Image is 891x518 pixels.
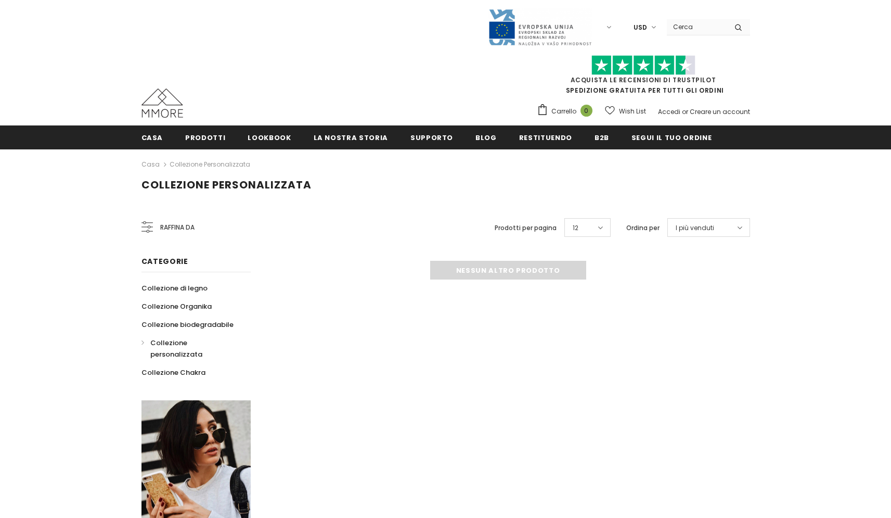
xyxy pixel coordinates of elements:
[605,102,646,120] a: Wish List
[314,125,388,149] a: La nostra storia
[519,125,572,149] a: Restituendo
[248,133,291,143] span: Lookbook
[410,125,453,149] a: supporto
[141,125,163,149] a: Casa
[141,320,234,330] span: Collezione biodegradabile
[667,19,727,34] input: Search Site
[185,125,225,149] a: Prodotti
[591,55,695,75] img: Fidati di Pilot Stars
[410,133,453,143] span: supporto
[537,104,598,119] a: Carrello 0
[682,107,688,116] span: or
[141,89,183,118] img: Casi MMORE
[141,334,239,363] a: Collezione personalizzata
[160,222,195,233] span: Raffina da
[626,223,660,233] label: Ordina per
[573,223,578,233] span: 12
[248,125,291,149] a: Lookbook
[141,297,212,315] a: Collezione Organika
[595,133,609,143] span: B2B
[141,315,234,334] a: Collezione biodegradabile
[185,133,225,143] span: Prodotti
[495,223,557,233] label: Prodotti per pagina
[141,283,208,293] span: Collezione di legno
[631,125,712,149] a: Segui il tuo ordine
[488,8,592,46] img: Javni Razpis
[519,133,572,143] span: Restituendo
[619,106,646,117] span: Wish List
[658,107,680,116] a: Accedi
[537,60,750,95] span: SPEDIZIONE GRATUITA PER TUTTI GLI ORDINI
[141,301,212,311] span: Collezione Organika
[170,160,250,169] a: Collezione personalizzata
[634,22,647,33] span: USD
[141,178,312,192] span: Collezione personalizzata
[141,363,205,382] a: Collezione Chakra
[314,133,388,143] span: La nostra storia
[150,338,202,359] span: Collezione personalizzata
[141,368,205,377] span: Collezione Chakra
[690,107,750,116] a: Creare un account
[141,256,188,267] span: Categorie
[595,125,609,149] a: B2B
[475,125,497,149] a: Blog
[571,75,716,84] a: Acquista le recensioni di TrustPilot
[631,133,712,143] span: Segui il tuo ordine
[141,279,208,297] a: Collezione di legno
[141,133,163,143] span: Casa
[580,105,592,117] span: 0
[141,158,160,171] a: Casa
[488,22,592,31] a: Javni Razpis
[475,133,497,143] span: Blog
[551,106,576,117] span: Carrello
[676,223,714,233] span: I più venduti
